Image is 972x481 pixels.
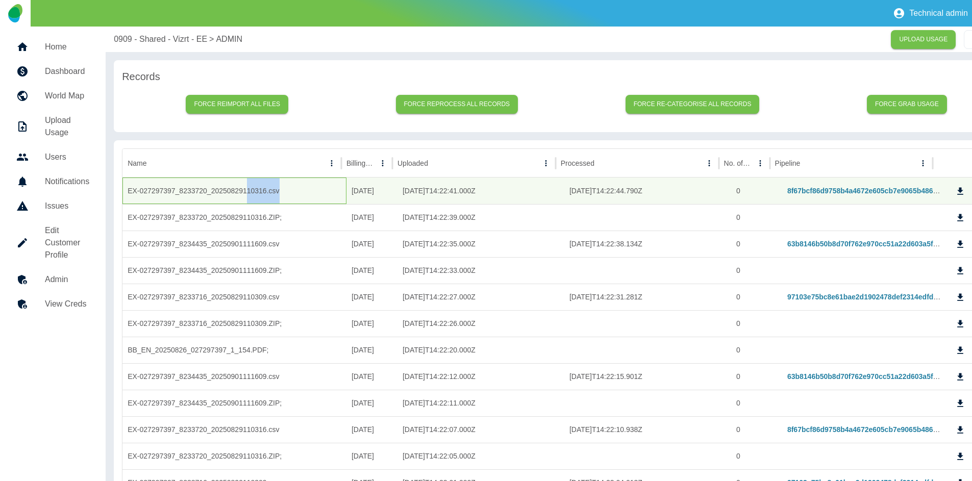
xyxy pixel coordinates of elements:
[122,310,346,337] div: EX-027297397_8233716_20250829110309.ZIP;
[753,156,767,170] button: No. of rows column menu
[325,156,339,170] button: Name column menu
[909,9,968,18] p: Technical admin
[891,30,956,49] a: UPLOAD USAGE
[122,337,346,363] div: BB_EN_20250826_027297397_1_154.PDF;
[122,178,346,204] div: EX-027297397_8233720_20250829110316.csv
[216,33,242,45] a: ADMIN
[186,95,288,114] button: Force reimport all files
[346,390,397,416] div: 01/07/2025
[561,159,594,167] div: Processed
[626,95,760,114] button: Force re-categorise all records
[122,204,346,231] div: EX-027297397_8233720_20250829110316.ZIP;
[346,337,397,363] div: 01/08/2025
[731,390,782,416] div: 0
[45,65,89,78] h5: Dashboard
[8,218,97,267] a: Edit Customer Profile
[953,316,968,332] button: Download
[346,257,397,284] div: 01/08/2025
[45,224,89,261] h5: Edit Customer Profile
[731,178,782,204] div: 0
[122,257,346,284] div: EX-027297397_8234435_20250901111609.ZIP;
[953,184,968,199] button: Download
[731,204,782,231] div: 0
[45,175,89,188] h5: Notifications
[953,290,968,305] button: Download
[953,343,968,358] button: Download
[396,95,518,114] button: Force reprocess all records
[953,210,968,225] button: Download
[114,33,207,45] a: 0909 - Shared - Vizrt - EE
[731,416,782,443] div: 0
[564,416,731,443] div: 2025-09-09T14:22:10.938Z
[731,257,782,284] div: 0
[8,169,97,194] a: Notifications
[397,231,564,257] div: 2025-09-09T14:22:35.000Z
[8,84,97,108] a: World Map
[397,204,564,231] div: 2025-09-09T14:22:39.000Z
[731,231,782,257] div: 0
[209,33,214,45] p: >
[564,284,731,310] div: 2025-09-09T14:22:31.281Z
[8,267,97,292] a: Admin
[397,310,564,337] div: 2025-09-09T14:22:26.000Z
[346,416,397,443] div: 01/07/2025
[8,292,97,316] a: View Creds
[397,416,564,443] div: 2025-09-09T14:22:07.000Z
[8,194,97,218] a: Issues
[867,95,947,114] button: Force grab usage
[564,231,731,257] div: 2025-09-09T14:22:38.134Z
[724,159,752,167] div: No. of rows
[346,363,397,390] div: 01/07/2025
[45,151,89,163] h5: Users
[346,284,397,310] div: 01/08/2025
[8,59,97,84] a: Dashboard
[539,156,553,170] button: Uploaded column menu
[376,156,390,170] button: Billing Date column menu
[889,3,972,23] button: Technical admin
[346,231,397,257] div: 01/08/2025
[397,178,564,204] div: 2025-09-09T14:22:41.000Z
[397,443,564,469] div: 2025-09-09T14:22:05.000Z
[397,257,564,284] div: 2025-09-09T14:22:33.000Z
[953,449,968,464] button: Download
[731,310,782,337] div: 0
[731,363,782,390] div: 0
[45,41,89,53] h5: Home
[787,240,945,248] a: 63b8146b50b8d70f762e970cc51a22d603a5f027
[397,284,564,310] div: 2025-09-09T14:22:27.000Z
[122,231,346,257] div: EX-027297397_8234435_20250901111609.csv
[122,416,346,443] div: EX-027297397_8233720_20250829110316.csv
[122,363,346,390] div: EX-027297397_8234435_20250901111609.csv
[8,4,22,22] img: Logo
[397,159,428,167] div: Uploaded
[564,363,731,390] div: 2025-09-09T14:22:15.901Z
[8,35,97,59] a: Home
[953,263,968,279] button: Download
[122,284,346,310] div: EX-027297397_8233716_20250829110309.csv
[45,298,89,310] h5: View Creds
[731,443,782,469] div: 0
[45,114,89,139] h5: Upload Usage
[397,390,564,416] div: 2025-09-09T14:22:11.000Z
[346,443,397,469] div: 01/07/2025
[702,156,716,170] button: Processed column menu
[916,156,930,170] button: Pipeline column menu
[787,372,945,381] a: 63b8146b50b8d70f762e970cc51a22d603a5f027
[128,159,146,167] div: Name
[8,145,97,169] a: Users
[346,159,375,167] div: Billing Date
[346,310,397,337] div: 01/08/2025
[8,108,97,145] a: Upload Usage
[564,178,731,204] div: 2025-09-09T14:22:44.790Z
[346,204,397,231] div: 01/08/2025
[775,159,801,167] div: Pipeline
[122,443,346,469] div: EX-027297397_8233720_20250829110316.ZIP;
[45,90,89,102] h5: World Map
[953,237,968,252] button: Download
[731,337,782,363] div: 0
[953,369,968,385] button: Download
[122,390,346,416] div: EX-027297397_8234435_20250901111609.ZIP;
[45,273,89,286] h5: Admin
